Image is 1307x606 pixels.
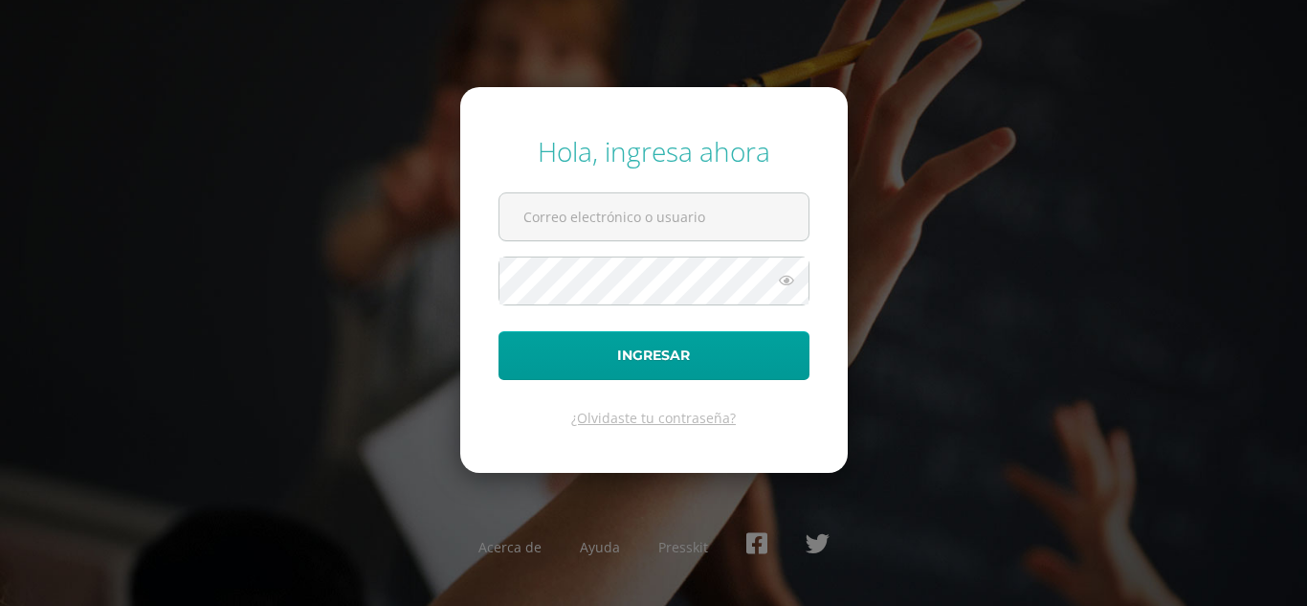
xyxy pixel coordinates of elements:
[580,538,620,556] a: Ayuda
[498,133,809,169] div: Hola, ingresa ahora
[658,538,708,556] a: Presskit
[499,193,809,240] input: Correo electrónico o usuario
[478,538,542,556] a: Acerca de
[571,409,736,427] a: ¿Olvidaste tu contraseña?
[498,331,809,380] button: Ingresar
